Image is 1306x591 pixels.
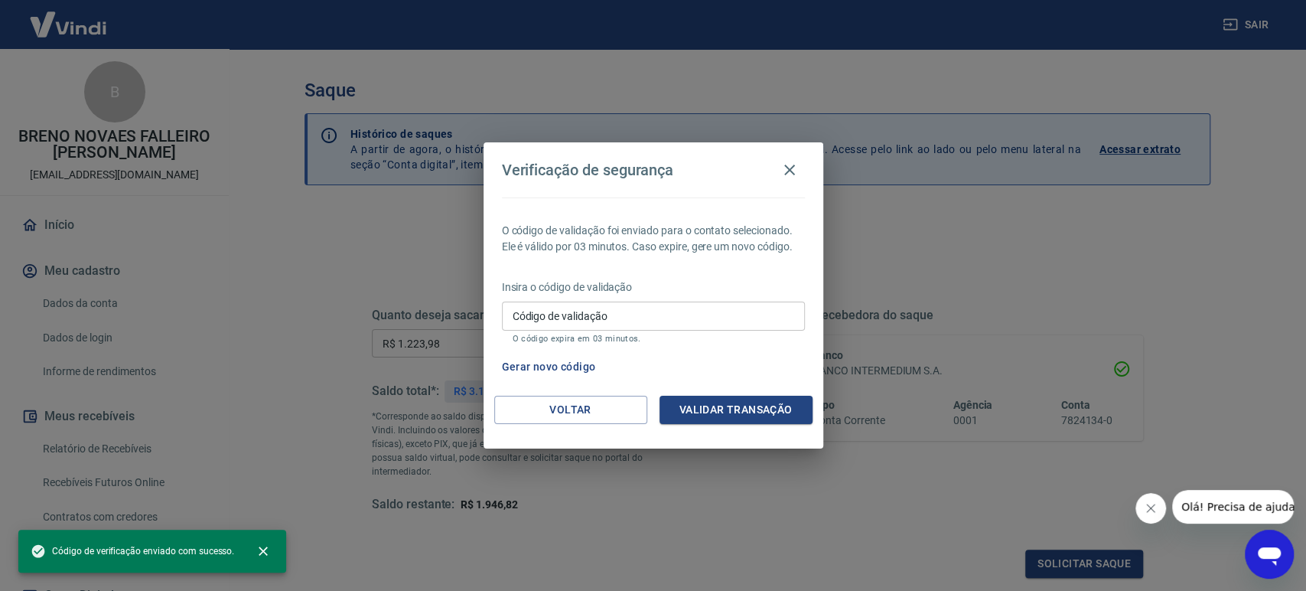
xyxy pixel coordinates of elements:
p: Insira o código de validação [502,279,805,295]
span: Olá! Precisa de ajuda? [9,11,129,23]
h4: Verificação de segurança [502,161,674,179]
p: O código expira em 03 minutos. [513,334,794,344]
button: Voltar [494,396,647,424]
button: Validar transação [660,396,813,424]
iframe: Fechar mensagem [1135,493,1166,524]
p: O código de validação foi enviado para o contato selecionado. Ele é válido por 03 minutos. Caso e... [502,223,805,255]
button: Gerar novo código [496,353,602,381]
iframe: Mensagem da empresa [1172,490,1294,524]
iframe: Botão para abrir a janela de mensagens [1245,530,1294,579]
button: close [246,534,280,568]
span: Código de verificação enviado com sucesso. [31,544,234,559]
